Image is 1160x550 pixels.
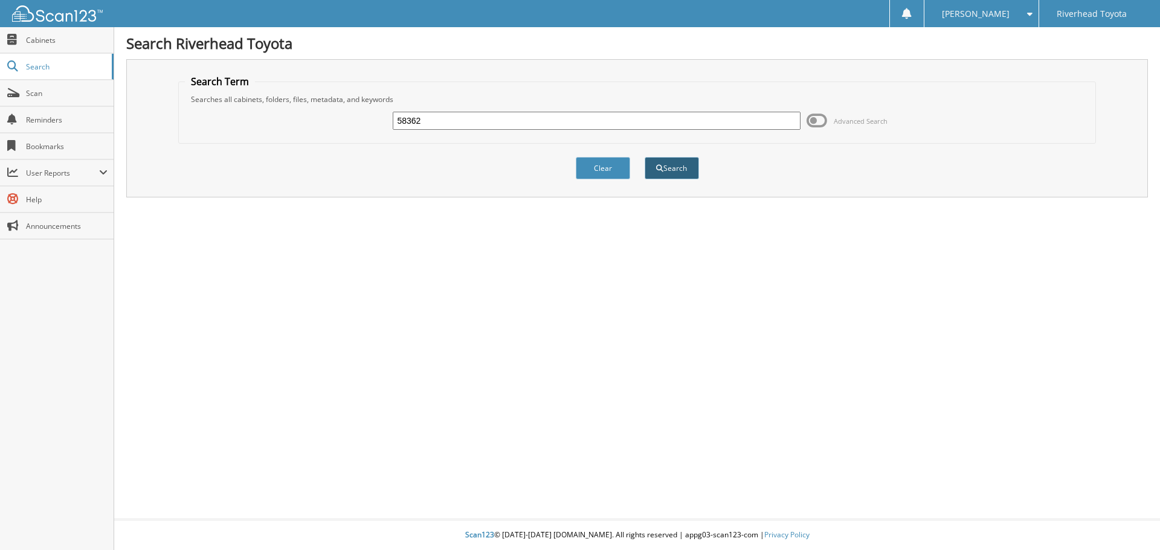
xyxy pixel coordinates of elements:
img: scan123-logo-white.svg [12,5,103,22]
span: Cabinets [26,35,108,45]
button: Clear [576,157,630,179]
button: Search [645,157,699,179]
span: Scan [26,88,108,98]
span: Announcements [26,221,108,231]
div: © [DATE]-[DATE] [DOMAIN_NAME]. All rights reserved | appg03-scan123-com | [114,520,1160,550]
span: User Reports [26,168,99,178]
div: Searches all cabinets, folders, files, metadata, and keywords [185,94,1090,104]
span: Scan123 [465,529,494,540]
span: Reminders [26,115,108,125]
span: Advanced Search [834,117,888,126]
legend: Search Term [185,75,255,88]
span: Riverhead Toyota [1057,10,1127,18]
span: Search [26,62,106,72]
h1: Search Riverhead Toyota [126,33,1148,53]
span: [PERSON_NAME] [942,10,1010,18]
span: Bookmarks [26,141,108,152]
span: Help [26,194,108,205]
iframe: Chat Widget [1100,492,1160,550]
a: Privacy Policy [764,529,810,540]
